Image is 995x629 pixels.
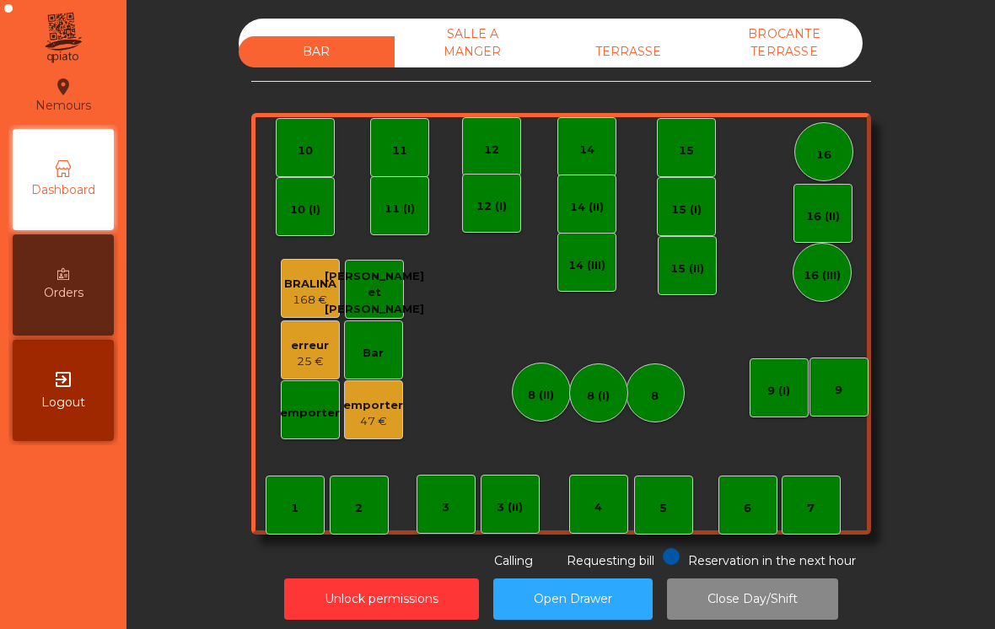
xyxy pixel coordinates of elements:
[568,257,605,274] div: 14 (III)
[31,181,95,199] span: Dashboard
[651,388,659,405] div: 8
[804,267,841,284] div: 16 (III)
[551,36,707,67] div: TERRASSE
[484,142,499,159] div: 12
[659,500,667,517] div: 5
[493,578,653,620] button: Open Drawer
[385,201,415,218] div: 11 (I)
[807,500,815,517] div: 7
[363,345,384,362] div: Bar
[42,8,83,67] img: qpiato
[835,382,842,399] div: 9
[291,353,329,370] div: 25 €
[707,19,863,67] div: BROCANTE TERRASSE
[280,405,340,422] div: emporter
[392,142,407,159] div: 11
[594,499,602,516] div: 4
[670,261,704,277] div: 15 (II)
[744,500,751,517] div: 6
[494,553,533,568] span: Calling
[688,553,856,568] span: Reservation in the next hour
[816,147,831,164] div: 16
[442,499,449,516] div: 3
[284,292,336,309] div: 168 €
[806,208,840,225] div: 16 (II)
[53,369,73,390] i: exit_to_app
[355,500,363,517] div: 2
[291,500,298,517] div: 1
[284,578,479,620] button: Unlock permissions
[497,499,523,516] div: 3 (II)
[284,276,336,293] div: BRALINA
[53,77,73,97] i: location_on
[767,383,790,400] div: 9 (I)
[667,578,838,620] button: Close Day/Shift
[570,199,604,216] div: 14 (II)
[587,388,610,405] div: 8 (I)
[567,553,654,568] span: Requesting bill
[239,36,395,67] div: BAR
[343,413,403,430] div: 47 €
[671,202,702,218] div: 15 (I)
[41,394,85,411] span: Logout
[290,202,320,218] div: 10 (I)
[476,198,507,215] div: 12 (I)
[679,142,694,159] div: 15
[528,387,554,404] div: 8 (II)
[395,19,551,67] div: SALLE A MANGER
[35,74,91,116] div: Nemours
[44,284,83,302] span: Orders
[325,268,424,318] div: [PERSON_NAME] et [PERSON_NAME]
[579,142,594,159] div: 14
[291,337,329,354] div: erreur
[298,142,313,159] div: 10
[343,397,403,414] div: emporter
